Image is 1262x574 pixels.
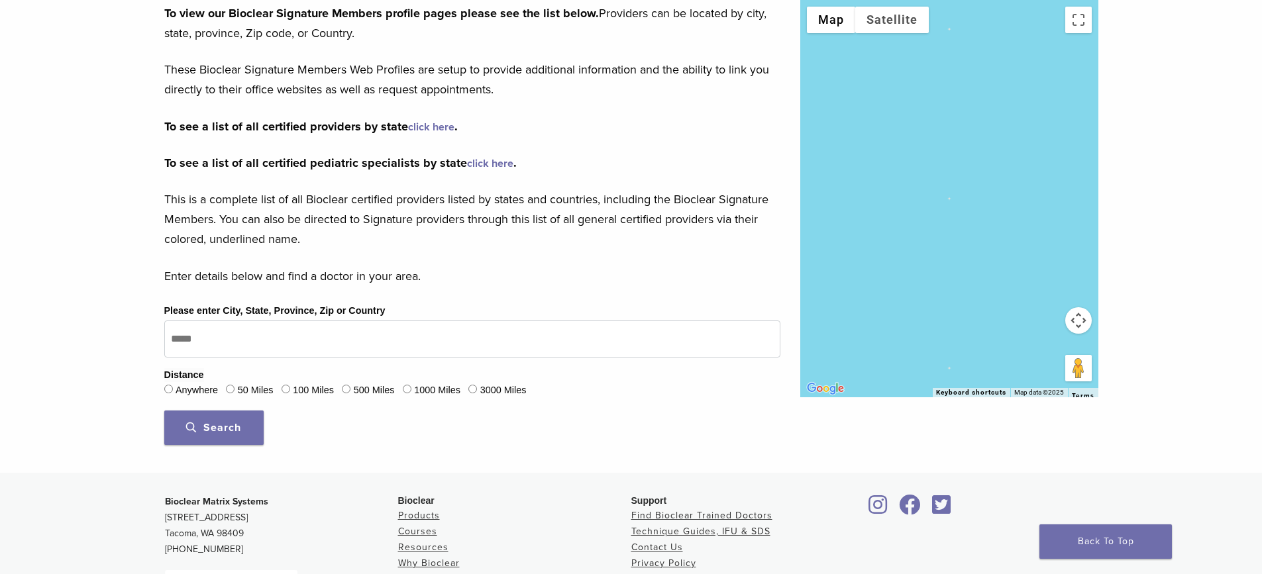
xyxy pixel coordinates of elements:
[1039,524,1172,559] a: Back To Top
[928,502,956,516] a: Bioclear
[164,60,780,99] p: These Bioclear Signature Members Web Profiles are setup to provide additional information and the...
[467,157,513,170] a: click here
[164,410,264,445] button: Search
[398,495,435,506] span: Bioclear
[631,526,770,537] a: Technique Guides, IFU & SDS
[414,383,460,398] label: 1000 Miles
[165,496,268,507] strong: Bioclear Matrix Systems
[895,502,925,516] a: Bioclear
[1065,307,1092,334] button: Map camera controls
[804,380,847,397] img: Google
[480,383,527,398] label: 3000 Miles
[631,557,696,569] a: Privacy Policy
[398,542,448,553] a: Resources
[238,383,274,398] label: 50 Miles
[1072,392,1094,400] a: Terms (opens in new tab)
[398,526,437,537] a: Courses
[936,388,1006,397] button: Keyboard shortcuts
[164,368,204,383] legend: Distance
[804,380,847,397] a: Open this area in Google Maps (opens a new window)
[631,495,667,506] span: Support
[631,542,683,553] a: Contact Us
[398,557,460,569] a: Why Bioclear
[1014,389,1064,396] span: Map data ©2025
[164,304,386,318] label: Please enter City, State, Province, Zip or Country
[165,494,398,557] p: [STREET_ADDRESS] Tacoma, WA 98409 [PHONE_NUMBER]
[164,189,780,249] p: This is a complete list of all Bioclear certified providers listed by states and countries, inclu...
[855,7,929,33] button: Show satellite imagery
[293,383,334,398] label: 100 Miles
[164,119,458,134] strong: To see a list of all certified providers by state .
[186,421,241,434] span: Search
[398,510,440,521] a: Products
[1065,355,1092,381] button: Drag Pegman onto the map to open Street View
[865,502,892,516] a: Bioclear
[176,383,218,398] label: Anywhere
[631,510,772,521] a: Find Bioclear Trained Doctors
[164,266,780,286] p: Enter details below and find a doctor in your area.
[408,120,454,134] a: click here
[164,6,599,21] strong: To view our Bioclear Signature Members profile pages please see the list below.
[807,7,855,33] button: Show street map
[164,3,780,43] p: Providers can be located by city, state, province, Zip code, or Country.
[354,383,395,398] label: 500 Miles
[164,156,517,170] strong: To see a list of all certified pediatric specialists by state .
[1065,7,1092,33] button: Toggle fullscreen view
